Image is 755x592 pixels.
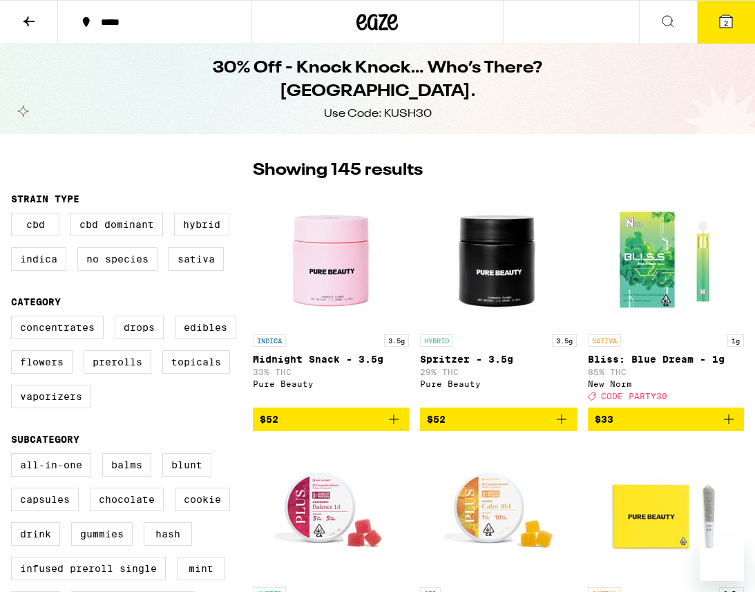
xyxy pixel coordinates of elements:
[169,247,224,271] label: Sativa
[102,453,151,477] label: Balms
[11,522,60,546] label: Drink
[11,453,91,477] label: All-In-One
[429,189,567,327] img: Pure Beauty - Spritzer - 3.5g
[11,316,104,339] label: Concentrates
[11,350,73,374] label: Flowers
[71,522,133,546] label: Gummies
[588,354,744,365] p: Bliss: Blue Dream - 1g
[126,57,629,104] h1: 30% Off - Knock Knock… Who’s There? [GEOGRAPHIC_DATA].
[11,385,91,408] label: Vaporizers
[175,488,230,511] label: Cookie
[420,354,576,365] p: Spritzer - 3.5g
[162,350,230,374] label: Topicals
[253,159,423,182] p: Showing 145 results
[324,106,432,122] div: Use Code: KUSH30
[588,408,744,431] button: Add to bag
[597,442,735,580] img: Pure Beauty - Sativa - Babies 10 Pack - 3.5g
[84,350,151,374] label: Prerolls
[11,434,79,445] legend: Subcategory
[552,334,577,347] p: 3.5g
[384,334,409,347] p: 3.5g
[11,557,166,580] label: Infused Preroll Single
[177,557,225,580] label: Mint
[11,296,61,307] legend: Category
[253,408,409,431] button: Add to bag
[253,379,409,388] div: Pure Beauty
[253,354,409,365] p: Midnight Snack - 3.5g
[174,213,229,236] label: Hybrid
[77,247,157,271] label: No Species
[144,522,192,546] label: Hash
[90,488,164,511] label: Chocolate
[588,379,744,388] div: New Norm
[253,367,409,376] p: 33% THC
[262,189,400,327] img: Pure Beauty - Midnight Snack - 3.5g
[253,189,409,408] a: Open page for Midnight Snack - 3.5g from Pure Beauty
[597,189,735,327] img: New Norm - Bliss: Blue Dream - 1g
[420,408,576,431] button: Add to bag
[11,488,79,511] label: Capsules
[11,247,66,271] label: Indica
[700,537,744,581] iframe: Button to launch messaging window
[11,193,79,204] legend: Strain Type
[70,213,163,236] label: CBD Dominant
[175,316,236,339] label: Edibles
[420,379,576,388] div: Pure Beauty
[601,392,667,401] span: CODE PARTY30
[420,367,576,376] p: 29% THC
[420,189,576,408] a: Open page for Spritzer - 3.5g from Pure Beauty
[420,334,453,347] p: HYBRID
[724,19,728,27] span: 2
[588,189,744,408] a: Open page for Bliss: Blue Dream - 1g from New Norm
[727,334,744,347] p: 1g
[427,414,446,425] span: $52
[115,316,164,339] label: Drops
[588,334,621,347] p: SATIVA
[262,442,400,580] img: PLUS - Raspberry BALANCE 1:1 Gummies
[595,414,613,425] span: $33
[588,367,744,376] p: 85% THC
[429,442,567,580] img: PLUS - Mango CALM 10:1 Gummies
[697,1,755,44] button: 2
[260,414,278,425] span: $52
[253,334,286,347] p: INDICA
[162,453,211,477] label: Blunt
[11,213,59,236] label: CBD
